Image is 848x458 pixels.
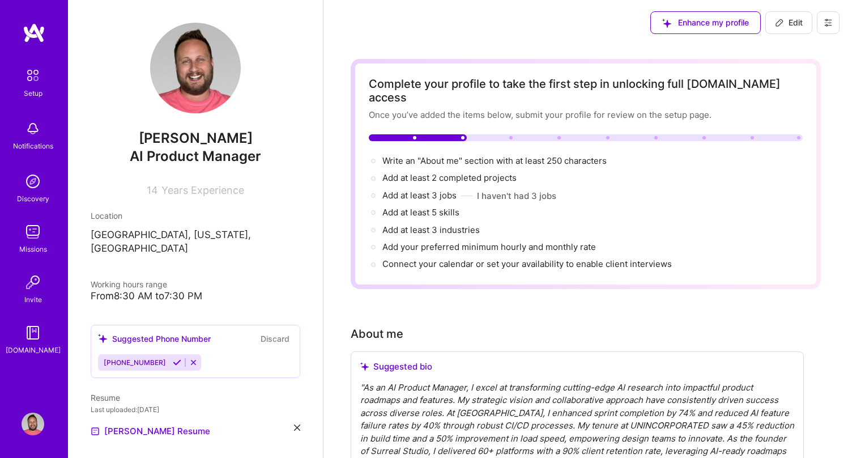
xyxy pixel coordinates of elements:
[19,243,47,255] div: Missions
[257,332,293,345] button: Discard
[173,358,181,367] i: Accept
[22,413,44,435] img: User Avatar
[382,207,459,218] span: Add at least 5 skills
[382,224,480,235] span: Add at least 3 industries
[91,228,300,256] p: [GEOGRAPHIC_DATA], [US_STATE], [GEOGRAPHIC_DATA]
[6,344,61,356] div: [DOMAIN_NAME]
[150,23,241,113] img: User Avatar
[91,290,300,302] div: From 8:30 AM to 7:30 PM
[382,172,517,183] span: Add at least 2 completed projects
[369,77,803,104] div: Complete your profile to take the first step in unlocking full [DOMAIN_NAME] access
[22,117,44,140] img: bell
[369,109,803,121] div: Once you’ve added the items below, submit your profile for review on the setup page.
[360,362,369,371] i: icon SuggestedTeams
[382,155,609,166] span: Write an "About me" section with at least 250 characters
[19,413,47,435] a: User Avatar
[382,258,672,269] span: Connect your calendar or set your availability to enable client interviews
[91,279,167,289] span: Working hours range
[189,358,198,367] i: Reject
[91,210,300,222] div: Location
[24,294,42,306] div: Invite
[360,361,794,372] div: Suggested bio
[17,193,49,205] div: Discovery
[765,11,812,34] button: Edit
[147,184,158,196] span: 14
[22,321,44,344] img: guide book
[91,130,300,147] span: [PERSON_NAME]
[98,334,108,343] i: icon SuggestedTeams
[13,140,53,152] div: Notifications
[294,425,300,431] i: icon Close
[24,87,42,99] div: Setup
[351,325,403,342] div: About me
[382,241,596,252] span: Add your preferred minimum hourly and monthly rate
[22,170,44,193] img: discovery
[91,393,120,402] span: Resume
[22,271,44,294] img: Invite
[22,220,44,243] img: teamwork
[23,23,45,43] img: logo
[98,333,211,345] div: Suggested Phone Number
[775,17,803,28] span: Edit
[21,63,45,87] img: setup
[382,190,457,201] span: Add at least 3 jobs
[161,184,244,196] span: Years Experience
[91,404,300,415] div: Last uploaded: [DATE]
[130,148,261,164] span: AI Product Manager
[477,190,556,202] button: I haven't had 3 jobs
[91,425,210,438] a: [PERSON_NAME] Resume
[104,358,166,367] span: [PHONE_NUMBER]
[91,427,100,436] img: Resume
